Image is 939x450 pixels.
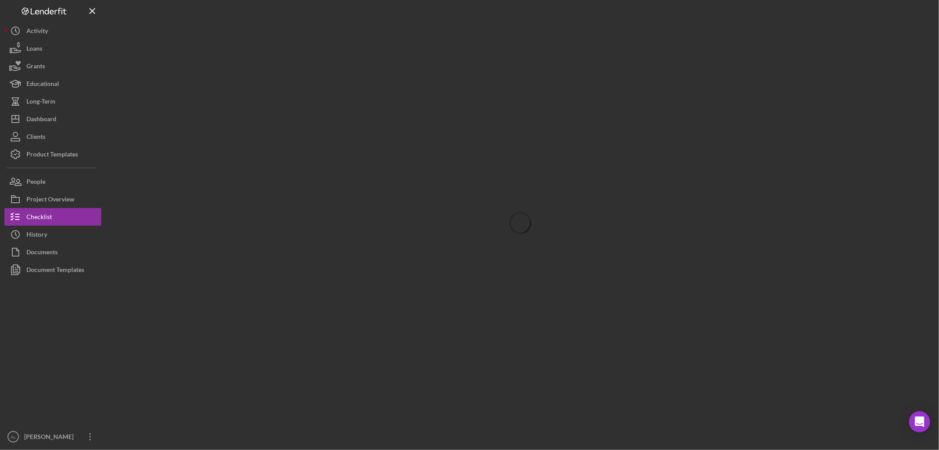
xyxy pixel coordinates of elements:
button: Grants [4,57,101,75]
div: Dashboard [26,110,56,130]
div: Product Templates [26,145,78,165]
button: Checklist [4,208,101,226]
button: People [4,173,101,190]
div: Activity [26,22,48,42]
button: Loans [4,40,101,57]
div: Clients [26,128,45,148]
button: Project Overview [4,190,101,208]
div: History [26,226,47,245]
div: Checklist [26,208,52,228]
div: Loans [26,40,42,60]
div: Long-Term [26,93,55,112]
button: Long-Term [4,93,101,110]
button: Documents [4,243,101,261]
div: People [26,173,45,193]
div: [PERSON_NAME] [22,428,79,448]
div: Open Intercom Messenger [909,411,930,432]
button: Dashboard [4,110,101,128]
div: Project Overview [26,190,74,210]
div: Documents [26,243,58,263]
button: AL[PERSON_NAME] [4,428,101,446]
div: Grants [26,57,45,77]
text: AL [11,435,16,439]
button: Product Templates [4,145,101,163]
div: Document Templates [26,261,84,281]
button: Document Templates [4,261,101,279]
button: Educational [4,75,101,93]
button: Activity [4,22,101,40]
div: Educational [26,75,59,95]
button: Clients [4,128,101,145]
button: History [4,226,101,243]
